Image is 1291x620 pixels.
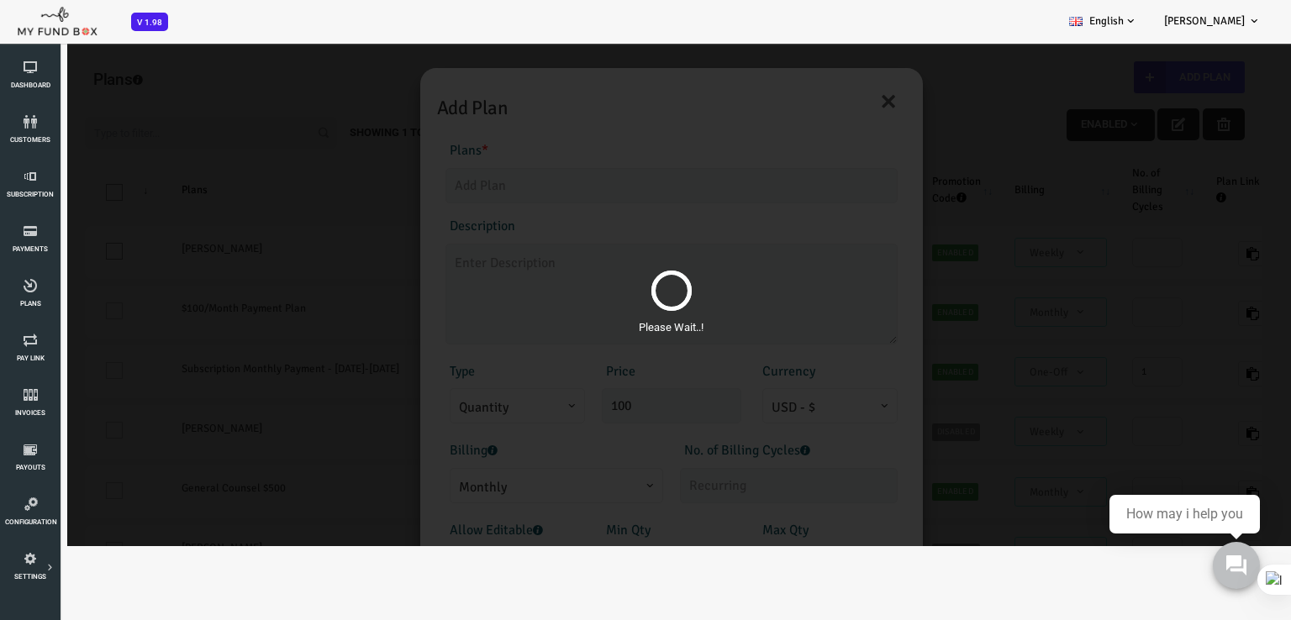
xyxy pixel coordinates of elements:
[1126,507,1243,522] div: How may i help you
[131,15,168,28] a: V 1.98
[1164,14,1245,28] span: [PERSON_NAME]
[1199,528,1274,603] iframe: Launcher button frame
[131,13,168,31] span: V 1.98
[17,3,97,36] img: mfboff.png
